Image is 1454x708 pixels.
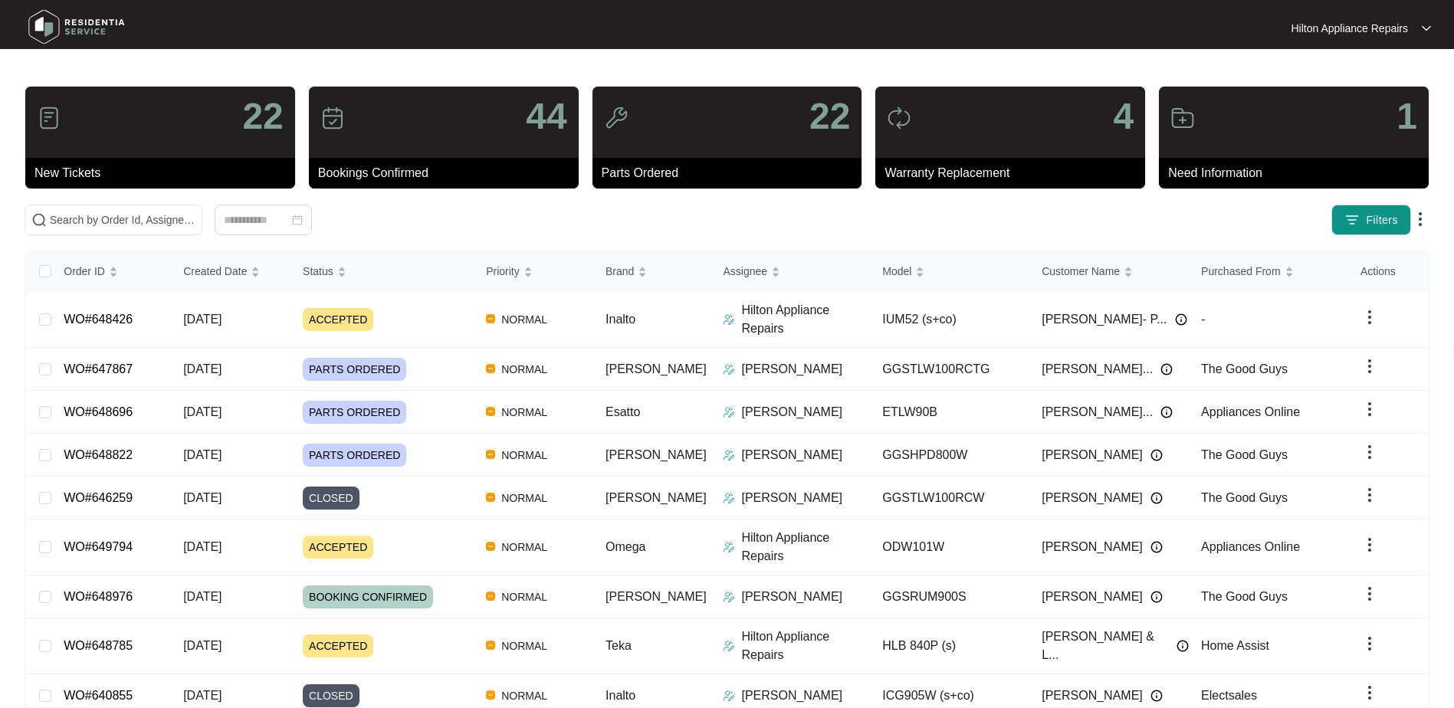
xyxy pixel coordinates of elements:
span: NORMAL [495,637,553,655]
span: [PERSON_NAME] & L... [1042,628,1169,664]
img: Info icon [1160,406,1173,418]
span: [DATE] [183,405,222,418]
img: Assigner Icon [723,313,735,326]
img: Assigner Icon [723,690,735,702]
span: Status [303,263,333,280]
span: Purchased From [1201,263,1280,280]
img: Vercel Logo [486,364,495,373]
span: Order ID [64,263,105,280]
span: - [1201,313,1205,326]
img: Assigner Icon [723,406,735,418]
span: [PERSON_NAME] [1042,489,1143,507]
th: Actions [1348,251,1428,292]
span: Filters [1366,212,1398,228]
img: Vercel Logo [486,641,495,650]
a: WO#648822 [64,448,133,461]
span: NORMAL [495,538,553,556]
th: Brand [593,251,711,292]
span: The Good Guys [1201,448,1288,461]
img: dropdown arrow [1360,400,1379,418]
p: Hilton Appliance Repairs [741,301,870,338]
span: [PERSON_NAME] [606,362,707,375]
img: dropdown arrow [1360,585,1379,603]
span: NORMAL [495,489,553,507]
img: Vercel Logo [486,450,495,459]
a: WO#648785 [64,639,133,652]
th: Status [290,251,474,292]
img: Vercel Logo [486,592,495,601]
img: Info icon [1160,363,1173,375]
td: HLB 840P (s) [870,618,1029,674]
span: PARTS ORDERED [303,444,406,467]
p: [PERSON_NAME] [741,489,842,507]
th: Assignee [711,251,870,292]
td: GGSTLW100RCTG [870,348,1029,391]
a: WO#648426 [64,313,133,326]
span: NORMAL [495,588,553,606]
span: The Good Guys [1201,590,1288,603]
span: Assignee [723,263,767,280]
img: Assigner Icon [723,640,735,652]
img: Info icon [1150,591,1163,603]
img: icon [37,106,61,130]
img: Info icon [1177,640,1189,652]
a: WO#647867 [64,362,133,375]
span: [PERSON_NAME] [606,590,707,603]
img: dropdown arrow [1360,683,1379,702]
span: Created Date [183,263,247,280]
span: CLOSED [303,487,359,510]
span: [DATE] [183,448,222,461]
p: [PERSON_NAME] [741,588,842,606]
th: Model [870,251,1029,292]
span: [PERSON_NAME] [1042,538,1143,556]
span: [PERSON_NAME]- P... [1042,310,1167,329]
img: residentia service logo [23,4,130,50]
span: [PERSON_NAME] [606,448,707,461]
span: Brand [606,263,634,280]
td: ETLW90B [870,391,1029,434]
span: [PERSON_NAME] [1042,687,1143,705]
p: 1 [1397,98,1417,135]
img: icon [887,106,911,130]
span: The Good Guys [1201,491,1288,504]
td: ODW101W [870,520,1029,575]
span: Model [882,263,911,280]
span: Inalto [606,313,635,326]
img: Info icon [1175,313,1187,326]
img: Assigner Icon [723,492,735,504]
img: filter icon [1344,212,1360,228]
span: Appliances Online [1201,540,1300,553]
p: Parts Ordered [602,164,862,182]
p: 22 [809,98,850,135]
a: WO#646259 [64,491,133,504]
a: WO#640855 [64,689,133,702]
input: Search by Order Id, Assignee Name, Customer Name, Brand and Model [50,211,195,228]
span: PARTS ORDERED [303,358,406,381]
p: 22 [242,98,283,135]
img: Vercel Logo [486,314,495,323]
span: [DATE] [183,491,222,504]
p: New Tickets [34,164,295,182]
p: Hilton Appliance Repairs [741,628,870,664]
span: Esatto [606,405,640,418]
span: CLOSED [303,684,359,707]
th: Order ID [51,251,171,292]
p: Hilton Appliance Repairs [741,529,870,565]
span: Teka [606,639,632,652]
td: GGSRUM900S [870,575,1029,618]
p: Bookings Confirmed [318,164,579,182]
span: Inalto [606,689,635,702]
img: Vercel Logo [486,542,495,551]
td: IUM52 (s+co) [870,292,1029,348]
span: BOOKING CONFIRMED [303,585,433,608]
span: [DATE] [183,313,222,326]
img: icon [1170,106,1195,130]
span: Appliances Online [1201,405,1300,418]
span: [PERSON_NAME]... [1042,403,1153,421]
img: Assigner Icon [723,591,735,603]
span: NORMAL [495,687,553,705]
img: dropdown arrow [1411,210,1429,228]
img: Info icon [1150,690,1163,702]
img: dropdown arrow [1360,357,1379,375]
img: dropdown arrow [1360,536,1379,554]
